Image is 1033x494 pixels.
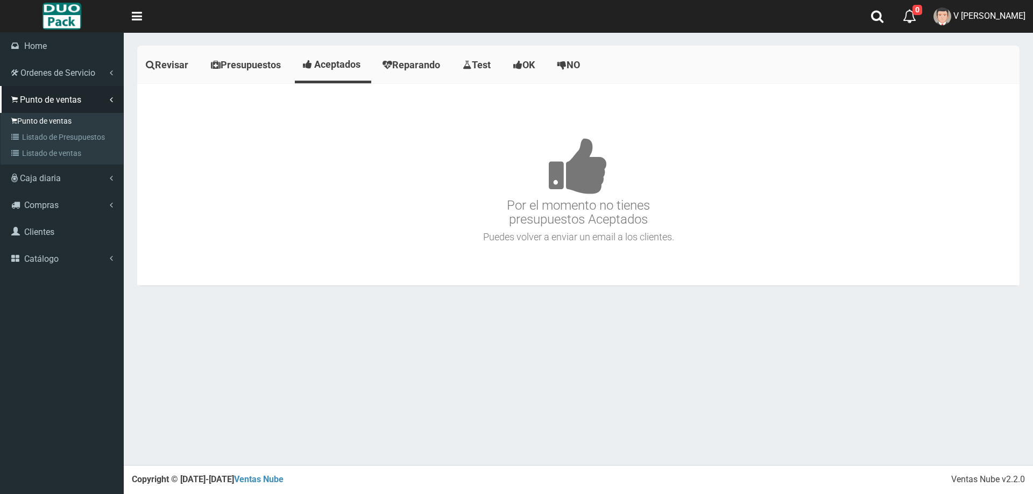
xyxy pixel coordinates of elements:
[24,254,59,264] span: Catálogo
[24,200,59,210] span: Compras
[933,8,951,25] img: User Image
[137,48,200,82] a: Revisar
[567,59,580,70] span: NO
[472,59,491,70] span: Test
[24,41,47,51] span: Home
[505,48,546,82] a: OK
[20,95,81,105] span: Punto de ventas
[43,3,81,30] img: Logo grande
[522,59,535,70] span: OK
[295,48,371,81] a: Aceptados
[221,59,281,70] span: Presupuestos
[20,68,95,78] span: Ordenes de Servicio
[234,474,284,484] a: Ventas Nube
[132,474,284,484] strong: Copyright © [DATE]-[DATE]
[912,5,922,15] span: 0
[202,48,292,82] a: Presupuestos
[3,145,123,161] a: Listado de ventas
[392,59,440,70] span: Reparando
[140,105,1017,227] h3: Por el momento no tienes presupuestos Aceptados
[3,161,123,177] a: Listado de devoluciones
[24,227,54,237] span: Clientes
[140,232,1017,242] h4: Puedes volver a enviar un email a los clientes.
[953,11,1025,21] span: V [PERSON_NAME]
[20,173,61,183] span: Caja diaria
[374,48,451,82] a: Reparando
[549,48,591,82] a: NO
[314,59,360,70] span: Aceptados
[3,129,123,145] a: Listado de Presupuestos
[454,48,502,82] a: Test
[951,474,1025,486] div: Ventas Nube v2.2.0
[155,59,188,70] span: Revisar
[3,113,123,129] a: Punto de ventas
